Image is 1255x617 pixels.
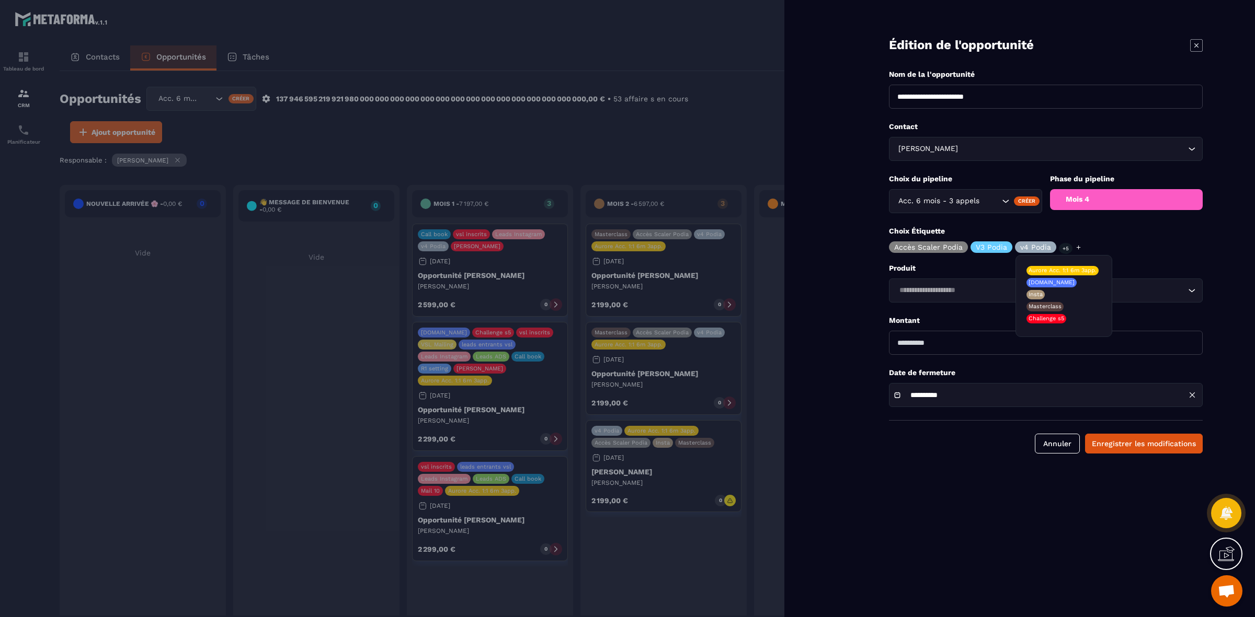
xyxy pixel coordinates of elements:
[889,69,1203,79] p: Nom de la l'opportunité
[1059,243,1073,254] p: +5
[1020,243,1051,251] p: v4 Podia
[1029,279,1075,286] p: [DOMAIN_NAME]
[889,263,1203,273] p: Produit
[889,316,1203,325] p: Montant
[1029,267,1097,274] p: Aurore Acc. 1:1 6m 3app.
[1029,315,1064,322] p: Challenge s5
[1014,196,1040,206] div: Créer
[889,368,1203,378] p: Date de fermeture
[889,174,1042,184] p: Choix du pipeline
[889,226,1203,236] p: Choix Étiquette
[1050,174,1203,184] p: Phase du pipeline
[896,143,960,155] span: [PERSON_NAME]
[982,195,999,207] input: Search for option
[894,243,963,251] p: Accès Scaler Podia
[896,195,982,207] span: Acc. 6 mois - 3 appels
[1029,291,1043,298] p: Insta
[889,137,1203,161] div: Search for option
[889,189,1042,213] div: Search for option
[976,243,1007,251] p: V3 Podia
[960,143,1185,155] input: Search for option
[896,285,1185,296] input: Search for option
[1029,303,1062,310] p: Masterclass
[1211,575,1242,607] a: Ouvrir le chat
[1085,434,1203,453] button: Enregistrer les modifications
[889,122,1203,132] p: Contact
[889,278,1203,302] div: Search for option
[1035,434,1080,453] button: Annuler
